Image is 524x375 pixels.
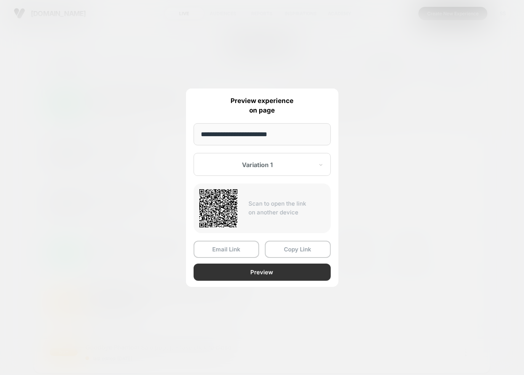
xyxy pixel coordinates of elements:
input: Seek [6,124,263,131]
button: Play, NEW DEMO 2025-VEED.mp4 [125,66,143,84]
div: Current time [180,136,197,145]
button: Copy Link [265,241,331,258]
p: Preview experience on page [194,96,331,116]
p: Scan to open the link on another device [249,200,325,217]
button: Preview [194,264,331,281]
input: Volume [212,137,235,144]
button: Play, NEW DEMO 2025-VEED.mp4 [4,134,16,146]
button: Email Link [194,241,260,258]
